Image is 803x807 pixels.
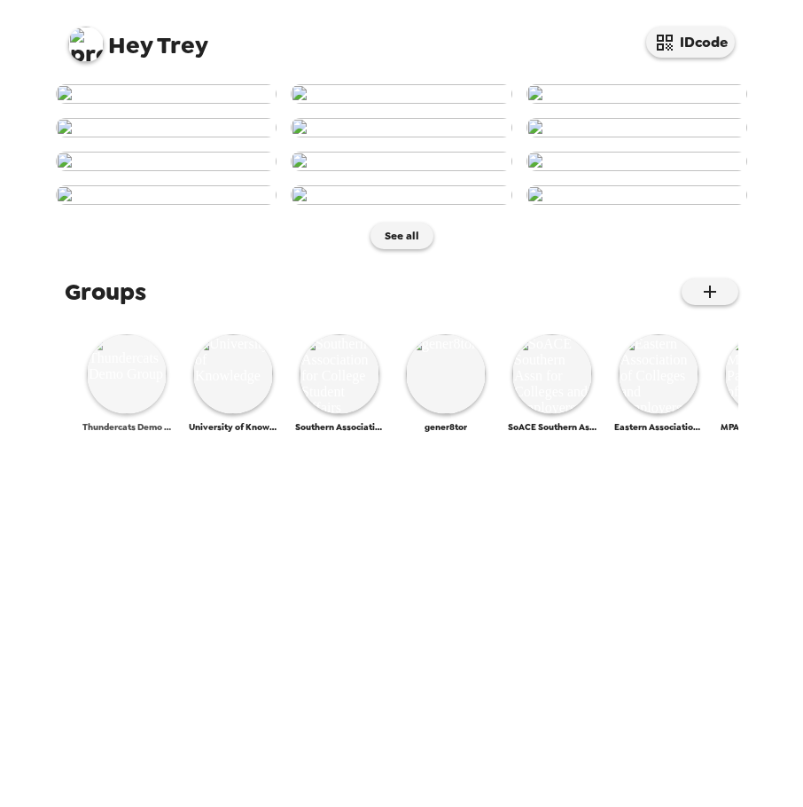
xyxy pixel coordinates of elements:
img: user-268499 [56,84,277,104]
img: user-266981 [526,118,747,137]
img: user-264953 [291,185,511,205]
img: Thundercats Demo Group [87,334,167,414]
button: IDcode [646,27,735,58]
span: Eastern Association of Colleges and Employers [614,421,703,433]
span: gener8tor [425,421,467,433]
img: user-267095 [526,84,747,104]
img: user-267094 [56,118,277,137]
img: University of Knowledge [193,334,273,414]
span: University of Knowledge [189,421,277,433]
img: user-266587 [56,152,277,171]
img: user-267011 [291,118,511,137]
img: gener8tor [406,334,486,414]
span: Thundercats Demo Group [82,421,171,433]
img: user-267107 [291,84,511,104]
span: Southern Association for College Student Affairs [295,421,384,433]
img: user-265090 [56,185,277,205]
img: Southern Association for College Student Affairs [300,334,379,414]
span: SoACE Southern Assn for Colleges and Employers [508,421,596,433]
img: SoACE Southern Assn for Colleges and Employers [512,334,592,414]
span: Trey [68,18,208,58]
img: user-266066 [291,152,511,171]
img: profile pic [68,27,104,62]
img: Eastern Association of Colleges and Employers [619,334,698,414]
img: user-265956 [526,152,747,171]
span: Groups [65,276,146,308]
span: Hey [108,29,152,61]
img: user-264790 [526,185,747,205]
button: See all [370,223,433,249]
